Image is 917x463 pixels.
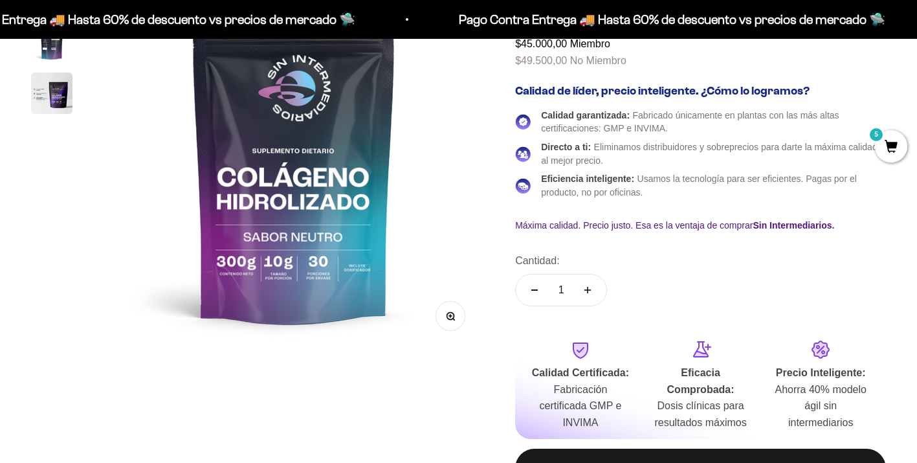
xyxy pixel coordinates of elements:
[515,253,560,269] label: Cantidad:
[515,220,886,231] div: Máxima calidad. Precio justo. Esa es la ventaja de comprar
[515,146,531,162] img: Directo a ti
[875,141,907,155] a: 5
[541,174,634,184] span: Eficiencia inteligente:
[531,381,630,431] p: Fabricación certificada GMP e INVIMA
[541,110,839,134] span: Fabricado únicamente en plantas con las más altas certificaciones: GMP e INVIMA.
[515,84,886,98] h2: Calidad de líder, precio inteligente. ¿Cómo lo logramos?
[776,367,866,378] strong: Precio Inteligente:
[454,9,880,30] p: Pago Contra Entrega 🚚 Hasta 60% de descuento vs precios de mercado 🛸
[569,275,606,306] button: Aumentar cantidad
[541,142,878,166] span: Eliminamos distribuidores y sobreprecios para darte la máxima calidad al mejor precio.
[651,398,751,431] p: Dosis clínicas para resultados máximos
[515,178,531,194] img: Eficiencia inteligente
[532,367,629,378] strong: Calidad Certificada:
[570,55,626,66] span: No Miembro
[31,73,72,118] button: Ir al artículo 3
[515,38,567,49] span: $45.000,00
[570,38,610,49] span: Miembro
[753,220,834,231] b: Sin Intermediarios.
[541,110,630,120] span: Calidad garantizada:
[667,367,735,395] strong: Eficacia Comprobada:
[515,114,531,130] img: Calidad garantizada
[541,174,857,198] span: Usamos la tecnología para ser eficientes. Pagas por el producto, no por oficinas.
[771,381,870,431] p: Ahorra 40% modelo ágil sin intermediarios
[516,275,553,306] button: Reducir cantidad
[541,142,591,152] span: Directo a ti:
[31,73,72,114] img: Colágeno Hidrolizado
[31,21,72,62] img: Colágeno Hidrolizado
[515,55,567,66] span: $49.500,00
[868,127,884,142] mark: 5
[31,21,72,66] button: Ir al artículo 2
